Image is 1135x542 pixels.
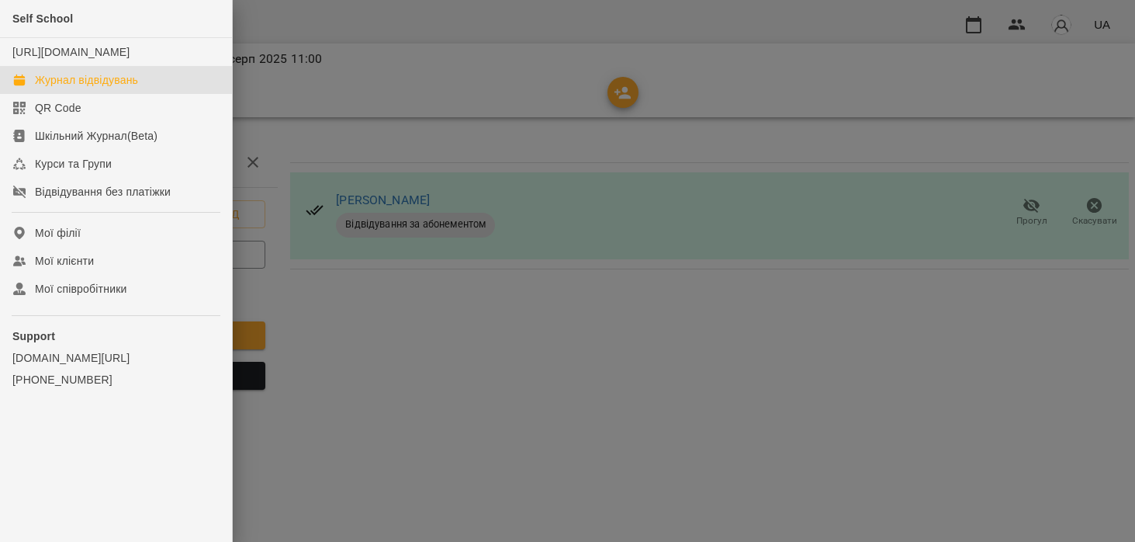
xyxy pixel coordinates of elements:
[35,184,171,200] div: Відвідування без платіжки
[12,328,220,344] p: Support
[35,225,81,241] div: Мої філії
[35,253,94,269] div: Мої клієнти
[35,128,157,144] div: Шкільний Журнал(Beta)
[35,72,138,88] div: Журнал відвідувань
[35,156,112,172] div: Курси та Групи
[12,46,130,58] a: [URL][DOMAIN_NAME]
[35,100,81,116] div: QR Code
[12,12,73,25] span: Self School
[12,350,220,366] a: [DOMAIN_NAME][URL]
[35,281,127,297] div: Мої співробітники
[12,372,220,387] a: [PHONE_NUMBER]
